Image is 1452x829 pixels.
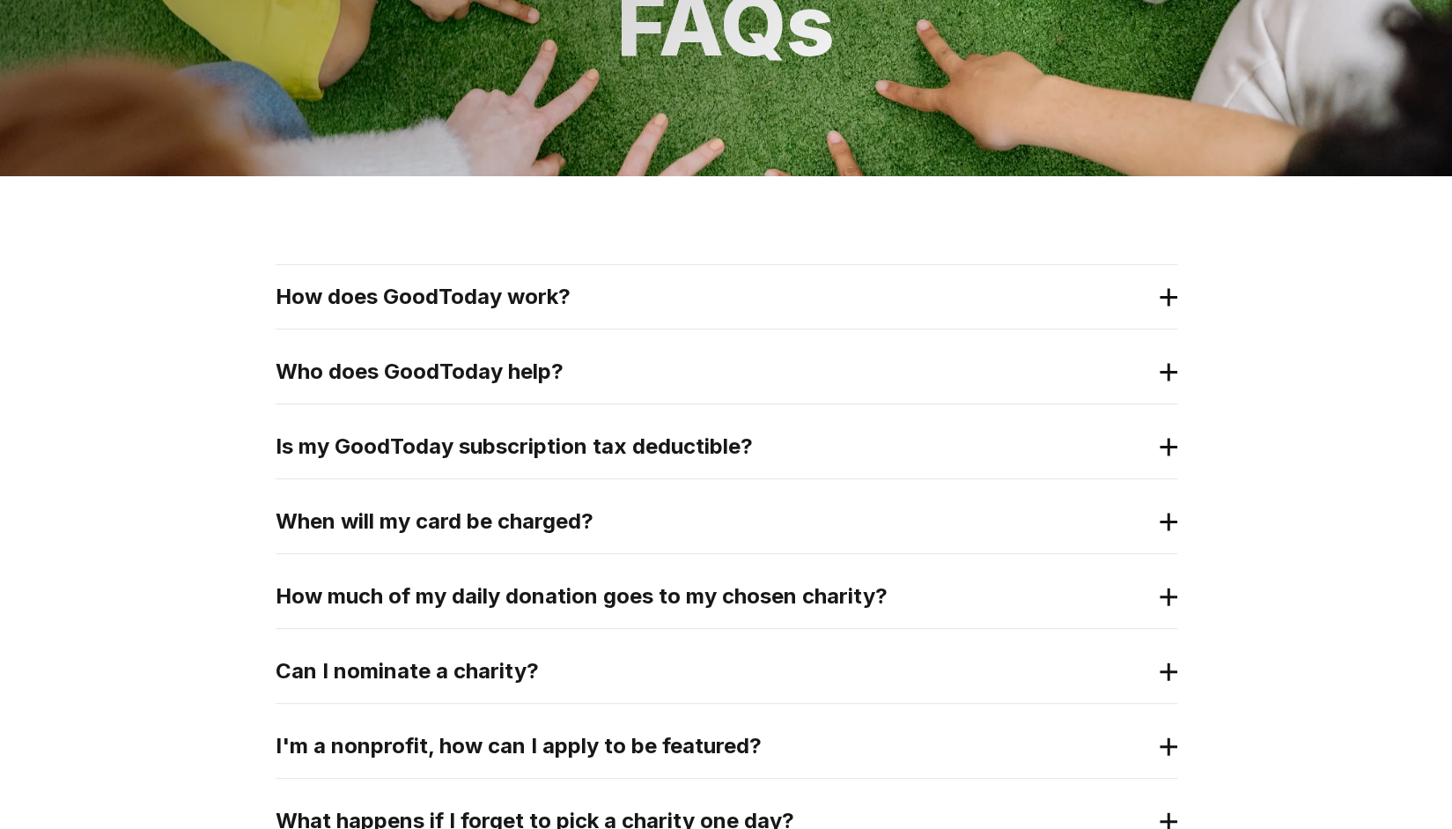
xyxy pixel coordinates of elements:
h2: How does GoodToday work? [276,283,1149,311]
h2: I'm a nonprofit, how can I apply to be featured? [276,732,1149,760]
h2: How much of my daily donation goes to my chosen charity? [276,582,1149,611]
h2: Can I nominate a charity? [276,657,1149,685]
h2: Is my GoodToday subscription tax deductible? [276,433,1149,461]
h2: Who does GoodToday help? [276,358,1149,386]
h2: When will my card be charged? [276,507,1149,536]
